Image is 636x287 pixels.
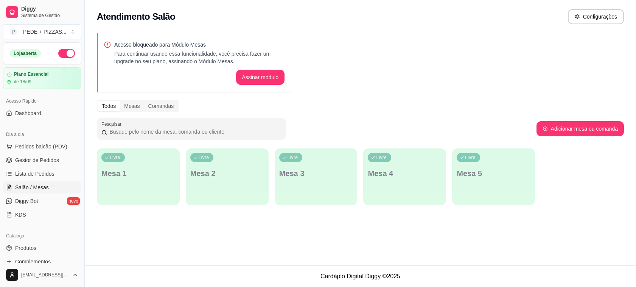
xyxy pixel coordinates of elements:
[536,121,624,136] button: Adicionar mesa ou comanda
[279,168,353,179] p: Mesa 3
[3,181,81,193] a: Salão / Mesas
[15,197,38,205] span: Diggy Bot
[114,41,285,48] p: Acesso bloqueado para Módulo Mesas
[101,168,175,179] p: Mesa 1
[12,79,31,85] article: até 18/09
[568,9,624,24] button: Configurações
[120,101,144,111] div: Mesas
[3,195,81,207] a: Diggy Botnovo
[236,70,285,85] button: Assinar módulo
[3,154,81,166] a: Gestor de Pedidos
[3,230,81,242] div: Catálogo
[457,168,530,179] p: Mesa 5
[97,11,175,23] h2: Atendimento Salão
[85,265,636,287] footer: Cardápio Digital Diggy © 2025
[199,154,209,161] p: Livre
[15,170,54,178] span: Lista de Pedidos
[3,266,81,284] button: [EMAIL_ADDRESS][DOMAIN_NAME]
[15,156,59,164] span: Gestor de Pedidos
[110,154,120,161] p: Livre
[58,49,75,58] button: Alterar Status
[101,121,124,127] label: Pesquisar
[144,101,178,111] div: Comandas
[452,148,535,205] button: LivreMesa 5
[98,101,120,111] div: Todos
[21,6,78,12] span: Diggy
[97,148,180,205] button: LivreMesa 1
[3,107,81,119] a: Dashboard
[3,242,81,254] a: Produtos
[363,148,446,205] button: LivreMesa 4
[190,168,264,179] p: Mesa 2
[3,140,81,153] button: Pedidos balcão (PDV)
[114,50,285,65] p: Para continuar usando essa funcionalidade, você precisa fazer um upgrade no seu plano, assinando ...
[15,184,49,191] span: Salão / Mesas
[3,128,81,140] div: Dia a dia
[3,24,81,39] button: Select a team
[21,272,69,278] span: [EMAIL_ADDRESS][DOMAIN_NAME]
[23,28,67,36] div: PEDE + PIZZAS ...
[3,256,81,268] a: Complementos
[3,95,81,107] div: Acesso Rápido
[107,128,281,136] input: Pesquisar
[186,148,269,205] button: LivreMesa 2
[288,154,298,161] p: Livre
[15,109,41,117] span: Dashboard
[15,143,67,150] span: Pedidos balcão (PDV)
[465,154,476,161] p: Livre
[9,49,41,58] div: Loja aberta
[368,168,442,179] p: Mesa 4
[15,244,36,252] span: Produtos
[14,72,48,77] article: Plano Essencial
[15,258,51,265] span: Complementos
[21,12,78,19] span: Sistema de Gestão
[3,3,81,21] a: DiggySistema de Gestão
[15,211,26,218] span: KDS
[3,168,81,180] a: Lista de Pedidos
[3,209,81,221] a: KDS
[3,67,81,89] a: Plano Essencialaté 18/09
[376,154,387,161] p: Livre
[9,28,17,36] span: P
[275,148,358,205] button: LivreMesa 3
